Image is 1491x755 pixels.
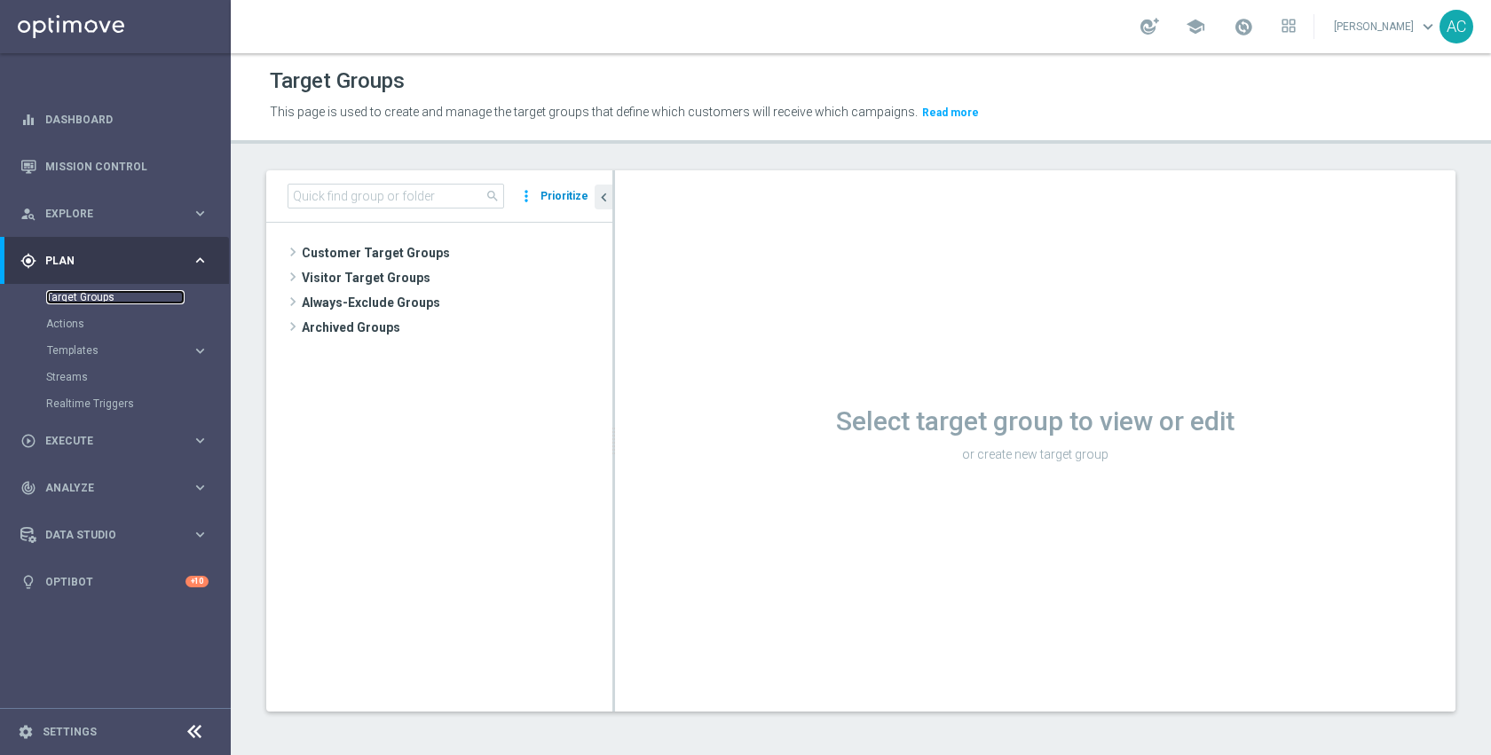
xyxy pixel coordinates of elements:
[20,206,36,222] i: person_search
[20,206,192,222] div: Explore
[538,185,591,208] button: Prioritize
[615,446,1455,462] p: or create new target group
[192,479,209,496] i: keyboard_arrow_right
[485,189,500,203] span: search
[20,574,36,590] i: lightbulb
[45,530,192,540] span: Data Studio
[45,96,209,143] a: Dashboard
[288,184,504,208] input: Quick find group or folder
[46,364,229,390] div: Streams
[46,290,185,304] a: Target Groups
[595,185,612,209] button: chevron_left
[20,113,209,127] button: equalizer Dashboard
[46,397,185,411] a: Realtime Triggers
[46,370,185,384] a: Streams
[46,343,209,358] button: Templates keyboard_arrow_right
[192,432,209,449] i: keyboard_arrow_right
[46,390,229,417] div: Realtime Triggers
[615,405,1455,437] h1: Select target group to view or edit
[45,436,192,446] span: Execute
[302,315,612,340] span: Archived Groups
[43,727,97,737] a: Settings
[1440,10,1473,43] div: AC
[46,317,185,331] a: Actions
[270,105,918,119] span: This page is used to create and manage the target groups that define which customers will receive...
[20,527,192,543] div: Data Studio
[46,337,229,364] div: Templates
[920,103,981,122] button: Read more
[596,189,612,206] i: chevron_left
[45,208,192,219] span: Explore
[45,483,192,493] span: Analyze
[192,252,209,269] i: keyboard_arrow_right
[185,576,209,587] div: +10
[20,112,36,128] i: equalizer
[20,480,36,496] i: track_changes
[45,558,185,605] a: Optibot
[46,311,229,337] div: Actions
[45,256,192,266] span: Plan
[517,184,535,208] i: more_vert
[1332,13,1440,40] a: [PERSON_NAME]keyboard_arrow_down
[302,265,612,290] span: Visitor Target Groups
[20,528,209,542] button: Data Studio keyboard_arrow_right
[302,240,612,265] span: Customer Target Groups
[192,342,209,359] i: keyboard_arrow_right
[20,433,192,449] div: Execute
[20,96,209,143] div: Dashboard
[47,345,192,356] div: Templates
[270,68,405,94] h1: Target Groups
[20,434,209,448] button: play_circle_outline Execute keyboard_arrow_right
[20,253,192,269] div: Plan
[20,575,209,589] button: lightbulb Optibot +10
[20,433,36,449] i: play_circle_outline
[20,253,36,269] i: gps_fixed
[20,160,209,174] button: Mission Control
[1418,17,1438,36] span: keyboard_arrow_down
[1186,17,1205,36] span: school
[47,345,174,356] span: Templates
[192,526,209,543] i: keyboard_arrow_right
[20,207,209,221] button: person_search Explore keyboard_arrow_right
[302,290,612,315] span: Always-Exclude Groups
[46,284,229,311] div: Target Groups
[20,143,209,190] div: Mission Control
[20,254,209,268] button: gps_fixed Plan keyboard_arrow_right
[45,143,209,190] a: Mission Control
[192,205,209,222] i: keyboard_arrow_right
[20,481,209,495] button: track_changes Analyze keyboard_arrow_right
[20,558,209,605] div: Optibot
[18,724,34,740] i: settings
[20,480,192,496] div: Analyze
